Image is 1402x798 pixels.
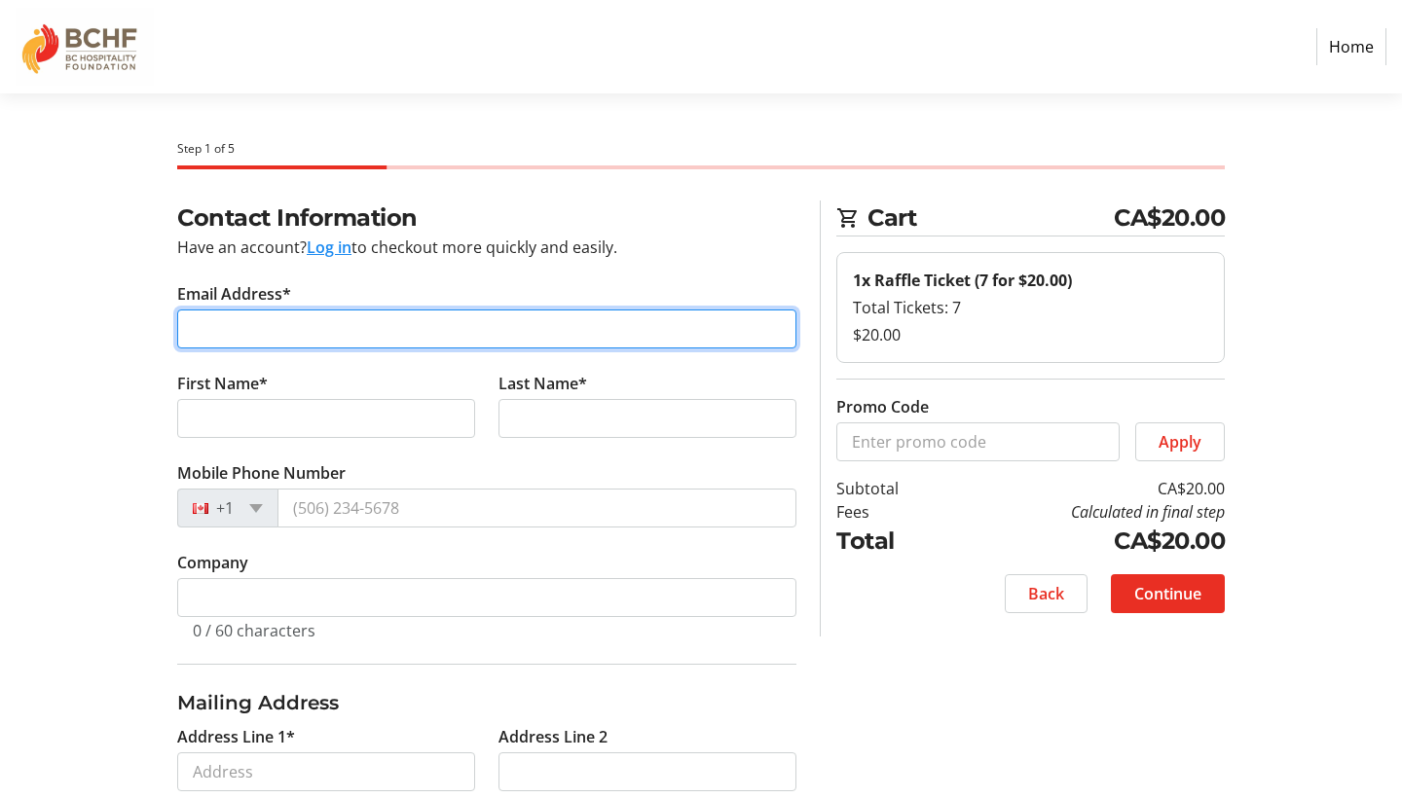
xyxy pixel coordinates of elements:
[177,140,1225,158] div: Step 1 of 5
[177,461,346,485] label: Mobile Phone Number
[177,372,268,395] label: First Name*
[177,236,796,259] div: Have an account? to checkout more quickly and easily.
[853,296,1208,319] div: Total Tickets: 7
[177,282,291,306] label: Email Address*
[277,489,796,527] input: (506) 234-5678
[853,323,1208,346] div: $20.00
[177,725,295,748] label: Address Line 1*
[1114,200,1225,236] span: CA$20.00
[193,620,315,641] tr-character-limit: 0 / 60 characters
[498,372,587,395] label: Last Name*
[177,688,796,717] h3: Mailing Address
[1111,574,1225,613] button: Continue
[177,752,475,791] input: Address
[948,500,1225,524] td: Calculated in final step
[948,524,1225,559] td: CA$20.00
[307,236,351,259] button: Log in
[1005,574,1088,613] button: Back
[836,477,948,500] td: Subtotal
[177,200,796,236] h2: Contact Information
[948,477,1225,500] td: CA$20.00
[853,270,1072,291] strong: 1x Raffle Ticket (7 for $20.00)
[1028,582,1064,605] span: Back
[836,524,948,559] td: Total
[1159,430,1201,453] span: Apply
[836,422,1120,461] input: Enter promo code
[16,8,154,86] img: BC Hospitality Foundation's Logo
[1134,582,1201,605] span: Continue
[1316,28,1386,65] a: Home
[867,200,1114,236] span: Cart
[498,725,608,748] label: Address Line 2
[836,500,948,524] td: Fees
[836,395,929,418] label: Promo Code
[1135,422,1225,461] button: Apply
[177,551,248,574] label: Company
